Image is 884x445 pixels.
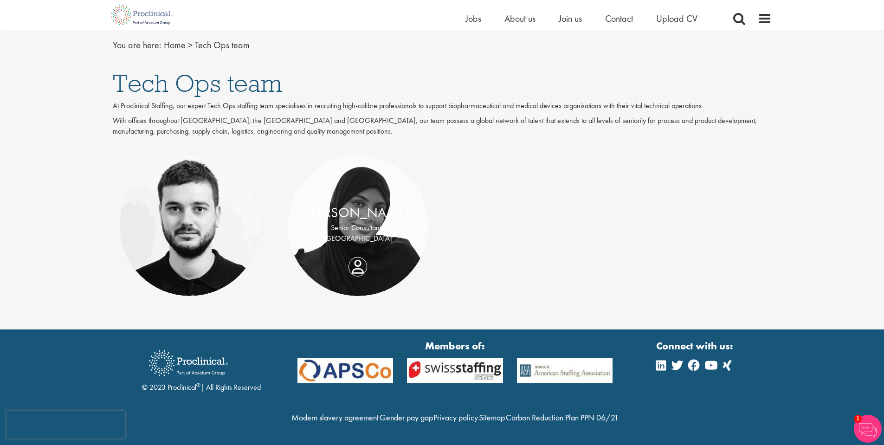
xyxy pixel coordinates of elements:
[465,13,481,25] a: Jobs
[506,412,619,423] a: Carbon Reduction Plan PPN 06/21
[113,101,772,111] p: At Proclinical Staffing, our expert Tech Ops staffing team specialises in recruiting high-calibre...
[297,223,419,244] p: Senior Consultant - [GEOGRAPHIC_DATA]
[380,412,433,423] a: Gender pay gap
[188,39,193,51] span: >
[142,343,261,393] div: © 2023 Proclinical | All Rights Reserved
[433,412,478,423] a: Privacy policy
[138,204,241,221] a: [PERSON_NAME]
[656,13,697,25] a: Upload CV
[113,39,161,51] span: You are here:
[307,204,409,221] a: [PERSON_NAME]
[656,339,735,353] strong: Connect with us:
[113,67,282,99] span: Tech Ops team
[6,411,125,439] iframe: reCAPTCHA
[854,415,862,423] span: 1
[510,358,620,383] img: APSCo
[297,339,613,353] strong: Members of:
[605,13,633,25] a: Contact
[113,116,772,137] p: With offices throughout [GEOGRAPHIC_DATA], the [GEOGRAPHIC_DATA] and [GEOGRAPHIC_DATA], our team ...
[400,358,510,383] img: APSCo
[142,344,235,382] img: Proclinical Recruitment
[854,415,882,443] img: Chatbot
[559,13,582,25] a: Join us
[479,412,505,423] a: Sitemap
[164,39,186,51] a: breadcrumb link
[196,381,200,389] sup: ®
[290,358,400,383] img: APSCo
[195,39,250,51] span: Tech Ops team
[504,13,536,25] a: About us
[291,412,379,423] a: Modern slavery agreement
[129,223,251,244] p: Associate Director - [GEOGRAPHIC_DATA]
